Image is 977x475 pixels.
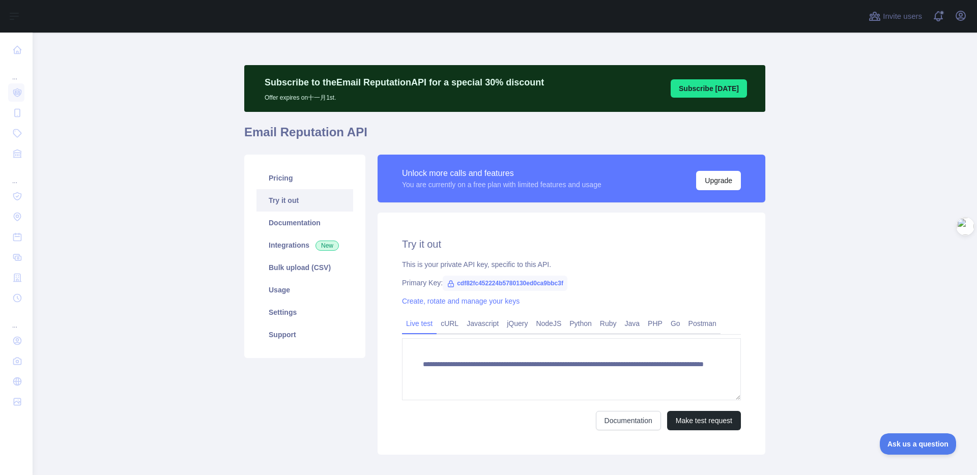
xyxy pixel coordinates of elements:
[402,167,601,180] div: Unlock more calls and features
[402,297,520,305] a: Create, rotate and manage your keys
[696,171,741,190] button: Upgrade
[256,323,353,346] a: Support
[256,167,353,189] a: Pricing
[315,241,339,251] span: New
[402,278,741,288] div: Primary Key:
[443,276,567,291] span: cdf82fc452224b5780130ed0ca9bbc3f
[532,315,565,332] a: NodeJS
[256,256,353,279] a: Bulk upload (CSV)
[621,315,644,332] a: Java
[684,315,721,332] a: Postman
[8,309,24,330] div: ...
[880,433,957,455] iframe: Toggle Customer Support
[8,61,24,81] div: ...
[644,315,667,332] a: PHP
[565,315,596,332] a: Python
[596,315,621,332] a: Ruby
[256,189,353,212] a: Try it out
[667,315,684,332] a: Go
[671,79,747,98] button: Subscribe [DATE]
[256,212,353,234] a: Documentation
[265,90,544,102] p: Offer expires on 十一月 1st.
[596,411,661,430] a: Documentation
[437,315,463,332] a: cURL
[8,165,24,185] div: ...
[883,11,922,22] span: Invite users
[256,234,353,256] a: Integrations New
[402,180,601,190] div: You are currently on a free plan with limited features and usage
[867,8,924,24] button: Invite users
[256,279,353,301] a: Usage
[503,315,532,332] a: jQuery
[402,315,437,332] a: Live test
[244,124,765,149] h1: Email Reputation API
[265,75,544,90] p: Subscribe to the Email Reputation API for a special 30 % discount
[402,237,741,251] h2: Try it out
[667,411,741,430] button: Make test request
[256,301,353,323] a: Settings
[402,259,741,270] div: This is your private API key, specific to this API.
[463,315,503,332] a: Javascript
